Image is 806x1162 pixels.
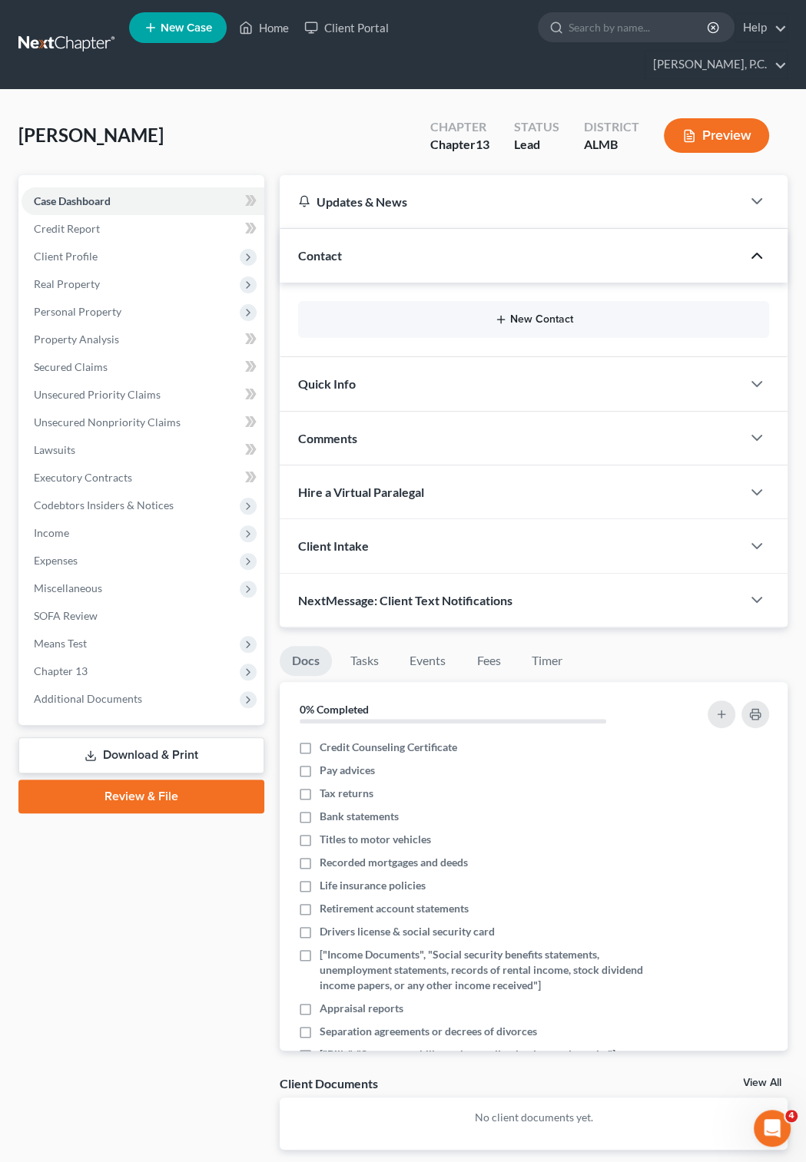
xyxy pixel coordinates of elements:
[22,353,264,381] a: Secured Claims
[584,118,639,136] div: District
[18,124,164,146] span: [PERSON_NAME]
[22,381,264,409] a: Unsecured Priority Claims
[743,1078,781,1088] a: View All
[34,333,119,346] span: Property Analysis
[34,664,88,677] span: Chapter 13
[22,187,264,215] a: Case Dashboard
[430,118,489,136] div: Chapter
[34,637,87,650] span: Means Test
[34,471,132,484] span: Executory Contracts
[34,388,161,401] span: Unsecured Priority Claims
[514,136,559,154] div: Lead
[34,250,98,263] span: Client Profile
[280,646,332,676] a: Docs
[519,646,575,676] a: Timer
[34,554,78,567] span: Expenses
[34,581,102,594] span: Miscellaneous
[785,1110,798,1122] span: 4
[320,901,469,916] span: Retirement account statements
[34,415,181,429] span: Unsecured Nonpriority Claims
[735,14,787,41] a: Help
[22,602,264,630] a: SOFA Review
[320,809,399,824] span: Bank statements
[292,1110,775,1125] p: No client documents yet.
[298,593,512,607] span: NextMessage: Client Text Notifications
[300,703,369,716] strong: 0% Completed
[298,248,342,263] span: Contact
[320,1047,615,1062] span: ["Bills", "Statements, bills, notices, collection letters, lawsuits"]
[320,763,375,778] span: Pay advices
[754,1110,791,1147] iframe: Intercom live chat
[18,780,264,813] a: Review & File
[569,13,709,41] input: Search by name...
[338,646,391,676] a: Tasks
[464,646,513,676] a: Fees
[584,136,639,154] div: ALMB
[320,878,426,893] span: Life insurance policies
[645,51,787,78] a: [PERSON_NAME], P.C.
[22,436,264,464] a: Lawsuits
[34,222,100,235] span: Credit Report
[320,947,647,993] span: ["Income Documents", "Social security benefits statements, unemployment statements, records of re...
[430,136,489,154] div: Chapter
[320,786,373,801] span: Tax returns
[310,313,757,326] button: New Contact
[320,924,495,939] span: Drivers license & social security card
[34,443,75,456] span: Lawsuits
[476,137,489,151] span: 13
[34,194,111,207] span: Case Dashboard
[161,22,212,34] span: New Case
[34,692,142,705] span: Additional Documents
[320,740,457,755] span: Credit Counseling Certificate
[320,832,431,847] span: Titles to motor vehicles
[22,215,264,243] a: Credit Report
[22,409,264,436] a: Unsecured Nonpriority Claims
[397,646,458,676] a: Events
[34,277,100,290] span: Real Property
[34,360,108,373] span: Secured Claims
[320,1024,537,1039] span: Separation agreements or decrees of divorces
[320,855,468,870] span: Recorded mortgages and deeds
[34,498,174,511] span: Codebtors Insiders & Notices
[34,305,121,318] span: Personal Property
[298,376,356,391] span: Quick Info
[298,485,424,499] span: Hire a Virtual Paralegal
[34,526,69,539] span: Income
[514,118,559,136] div: Status
[298,538,369,553] span: Client Intake
[664,118,769,153] button: Preview
[297,14,396,41] a: Client Portal
[18,737,264,773] a: Download & Print
[298,431,357,445] span: Comments
[34,609,98,622] span: SOFA Review
[22,464,264,492] a: Executory Contracts
[22,326,264,353] a: Property Analysis
[298,194,723,210] div: Updates & News
[280,1075,378,1091] div: Client Documents
[320,1001,403,1016] span: Appraisal reports
[231,14,297,41] a: Home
